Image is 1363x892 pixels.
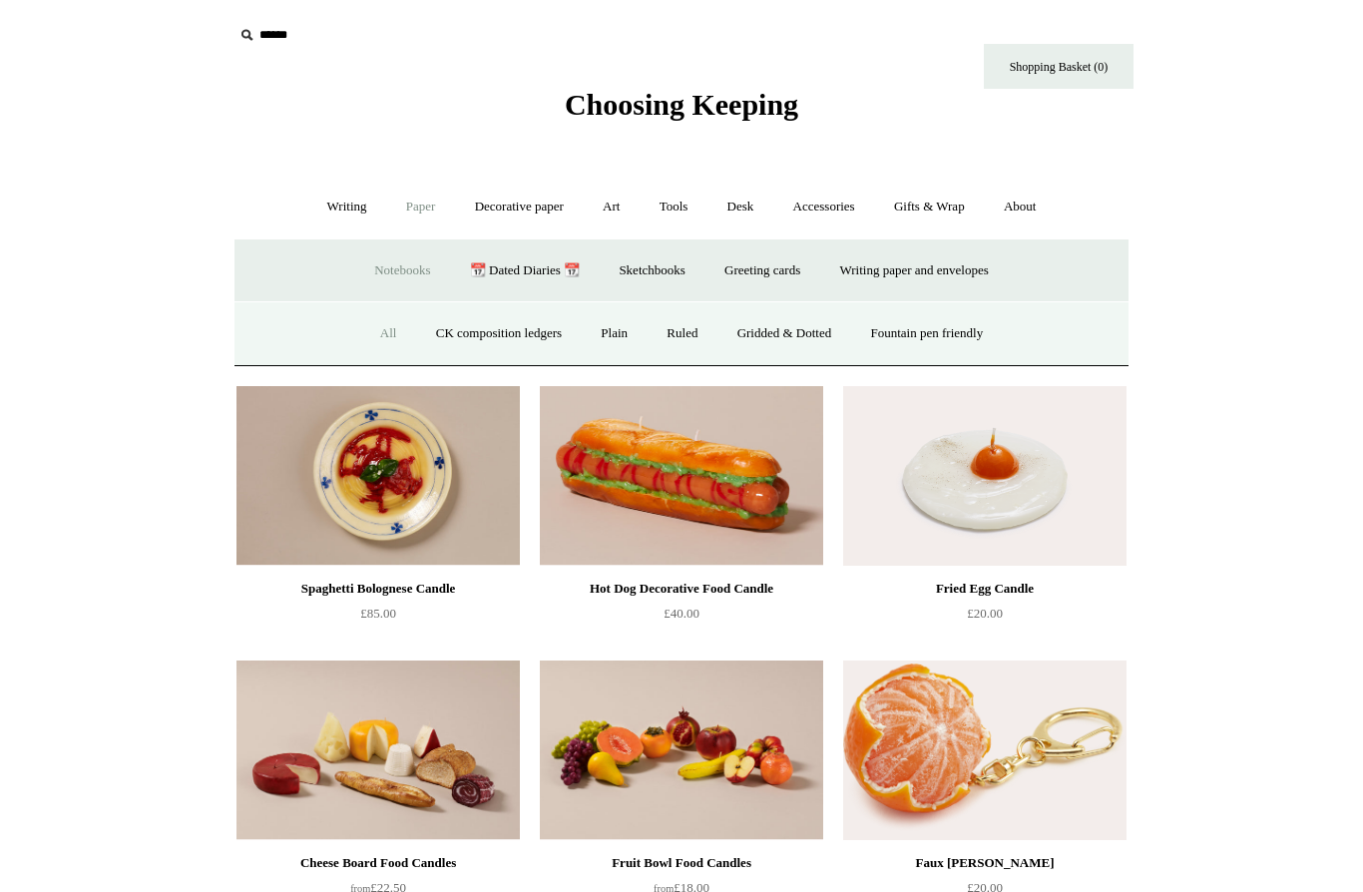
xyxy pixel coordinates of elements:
[241,577,515,601] div: Spaghetti Bolognese Candle
[967,606,1003,621] span: £20.00
[452,244,598,297] a: 📆 Dated Diaries 📆
[545,577,818,601] div: Hot Dog Decorative Food Candle
[601,244,702,297] a: Sketchbooks
[848,577,1122,601] div: Fried Egg Candle
[876,181,983,233] a: Gifts & Wrap
[362,307,415,360] a: All
[356,244,448,297] a: Notebooks
[585,181,638,233] a: Art
[986,181,1055,233] a: About
[642,181,706,233] a: Tools
[583,307,646,360] a: Plain
[984,44,1134,89] a: Shopping Basket (0)
[236,386,520,566] img: Spaghetti Bolognese Candle
[309,181,385,233] a: Writing
[236,661,520,840] img: Cheese Board Food Candles
[843,386,1127,566] a: Fried Egg Candle Fried Egg Candle
[388,181,454,233] a: Paper
[545,851,818,875] div: Fruit Bowl Food Candles
[848,851,1122,875] div: Faux [PERSON_NAME]
[360,606,396,621] span: £85.00
[706,244,818,297] a: Greeting cards
[843,577,1127,659] a: Fried Egg Candle £20.00
[719,307,850,360] a: Gridded & Dotted
[241,851,515,875] div: Cheese Board Food Candles
[664,606,699,621] span: £40.00
[540,386,823,566] a: Hot Dog Decorative Food Candle Hot Dog Decorative Food Candle
[236,577,520,659] a: Spaghetti Bolognese Candle £85.00
[418,307,580,360] a: CK composition ledgers
[236,661,520,840] a: Cheese Board Food Candles Cheese Board Food Candles
[843,661,1127,840] img: Faux Clementine Keyring
[649,307,715,360] a: Ruled
[540,577,823,659] a: Hot Dog Decorative Food Candle £40.00
[565,88,798,121] span: Choosing Keeping
[236,386,520,566] a: Spaghetti Bolognese Candle Spaghetti Bolognese Candle
[843,386,1127,566] img: Fried Egg Candle
[540,386,823,566] img: Hot Dog Decorative Food Candle
[709,181,772,233] a: Desk
[822,244,1007,297] a: Writing paper and envelopes
[843,661,1127,840] a: Faux Clementine Keyring Faux Clementine Keyring
[853,307,1002,360] a: Fountain pen friendly
[457,181,582,233] a: Decorative paper
[565,104,798,118] a: Choosing Keeping
[540,661,823,840] a: Fruit Bowl Food Candles Fruit Bowl Food Candles
[540,661,823,840] img: Fruit Bowl Food Candles
[775,181,873,233] a: Accessories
